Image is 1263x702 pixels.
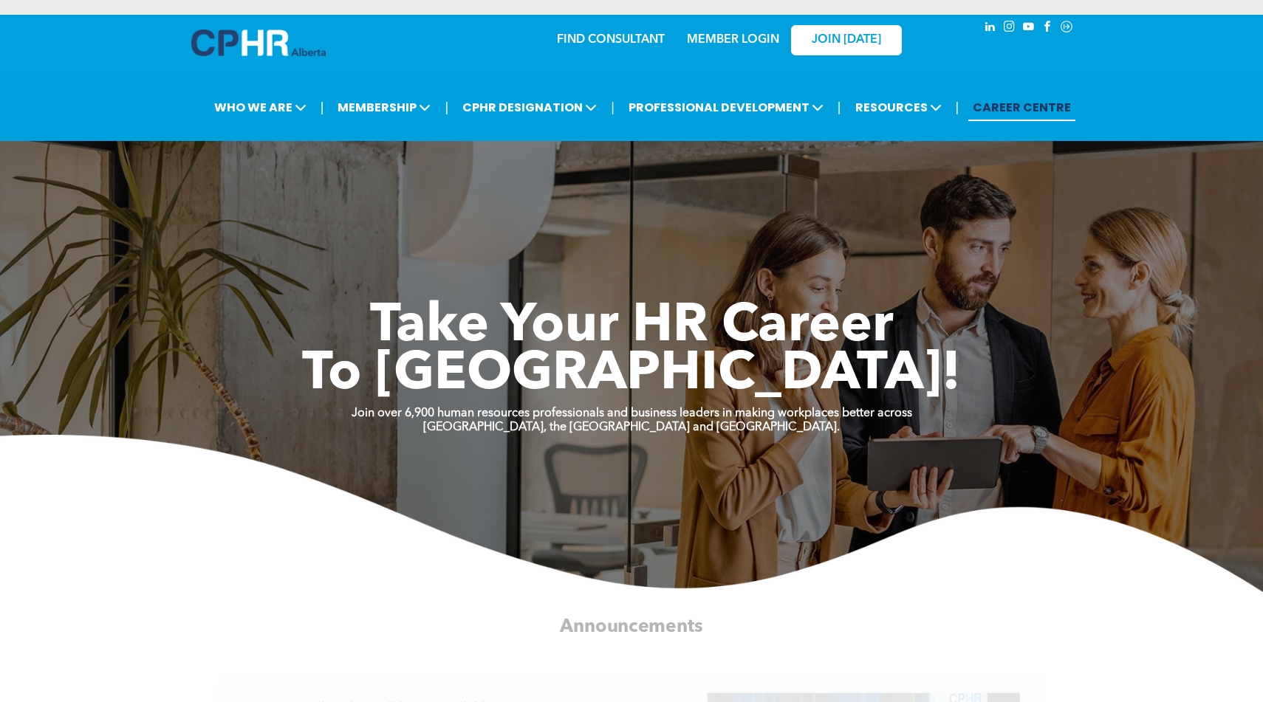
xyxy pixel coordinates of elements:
[370,300,894,354] span: Take Your HR Career
[458,94,601,121] span: CPHR DESIGNATION
[302,348,961,402] span: To [GEOGRAPHIC_DATA]!
[1058,18,1075,38] a: Social network
[352,407,912,419] strong: Join over 6,900 human resources professionals and business leaders in making workplaces better ac...
[445,92,448,123] li: |
[956,92,959,123] li: |
[1001,18,1017,38] a: instagram
[557,34,665,46] a: FIND CONSULTANT
[191,30,326,56] img: A blue and white logo for cp alberta
[1020,18,1036,38] a: youtube
[982,18,998,38] a: linkedin
[968,94,1075,121] a: CAREER CENTRE
[624,94,828,121] span: PROFESSIONAL DEVELOPMENT
[838,92,841,123] li: |
[611,92,615,123] li: |
[423,421,840,433] strong: [GEOGRAPHIC_DATA], the [GEOGRAPHIC_DATA] and [GEOGRAPHIC_DATA].
[333,94,435,121] span: MEMBERSHIP
[791,25,902,55] a: JOIN [DATE]
[851,94,946,121] span: RESOURCES
[1039,18,1055,38] a: facebook
[560,618,702,636] span: Announcements
[321,92,324,123] li: |
[210,94,311,121] span: WHO WE ARE
[687,34,779,46] a: MEMBER LOGIN
[812,33,881,47] span: JOIN [DATE]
